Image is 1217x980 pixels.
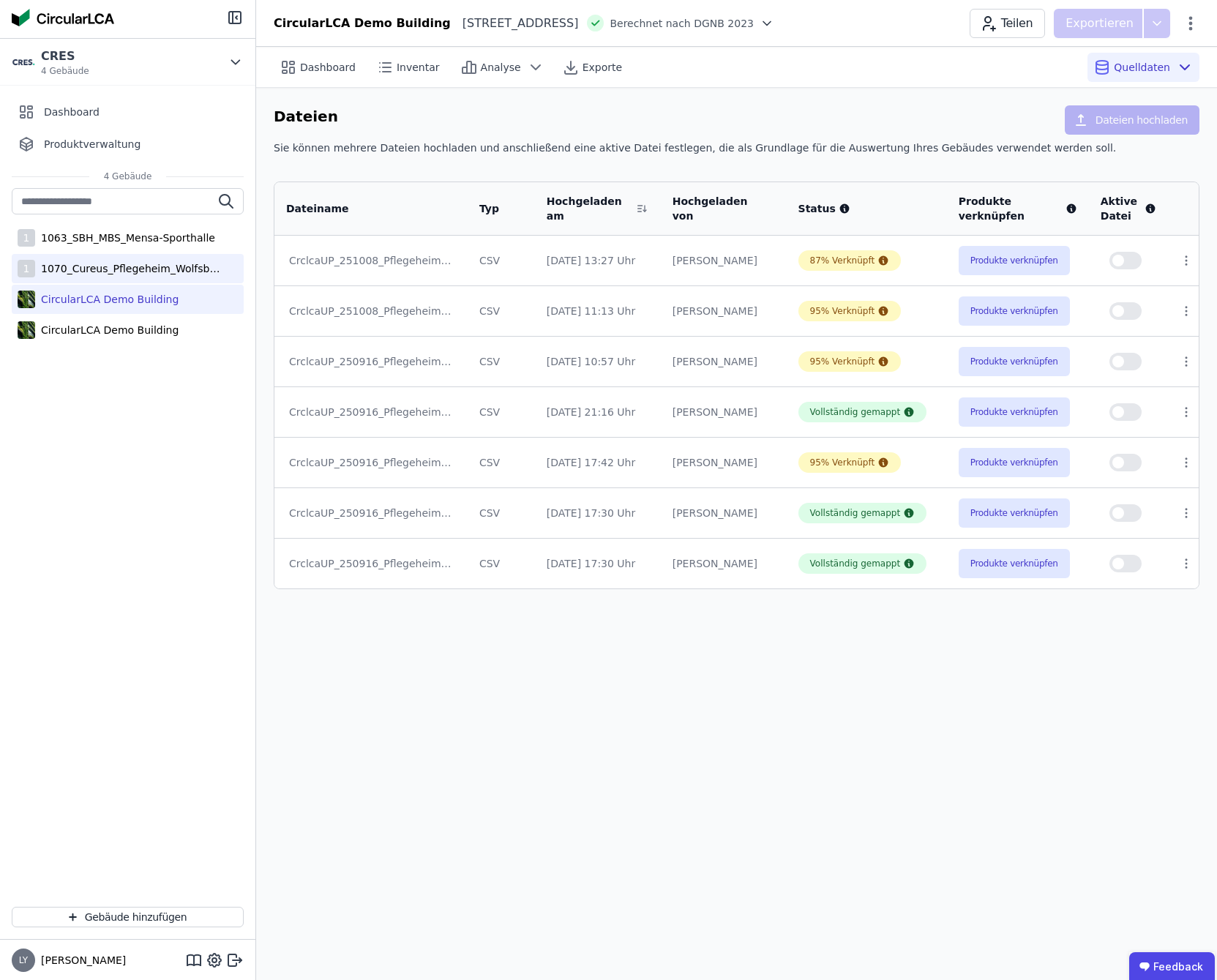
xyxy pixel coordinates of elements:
div: CSV [479,304,523,318]
div: 1063_SBH_MBS_Mensa-Sporthalle [35,231,215,245]
div: [PERSON_NAME] [673,253,775,268]
div: CrclcaUP_251008_Pflegeheim_APP_Wände_Test3.xlsx [289,304,453,318]
div: [DATE] 17:42 Uhr [547,455,649,470]
div: 1 [18,229,35,247]
div: CSV [479,506,523,520]
div: Vollständig gemappt [810,558,901,569]
div: [DATE] 10:57 Uhr [547,354,649,369]
div: CrclcaUP_251008_Pflegeheim_APP_Wände_Decken.xlsx [289,253,453,268]
div: [DATE] 11:13 Uhr [547,304,649,318]
div: 95% Verknüpft [810,457,875,468]
div: CircularLCA Demo Building [35,323,179,337]
div: CrclcaUP_250916_Pflegeheim_APH_TGA - DGNB.xlsx [289,405,453,419]
h6: Dateien [274,105,338,129]
div: Aktive Datei [1101,194,1156,223]
span: Quelldaten [1114,60,1170,75]
div: 95% Verknüpft [810,305,875,317]
p: Exportieren [1066,15,1137,32]
span: Inventar [397,60,440,75]
button: Produkte verknüpfen [959,498,1070,528]
button: Produkte verknüpfen [959,448,1070,477]
div: CrclcaUP_250916_Pflegeheim_APH_Wände-Decken(1)_with_mappings_Test.xlsx [289,354,453,369]
button: Gebäude hinzufügen [12,907,244,927]
span: Berechnet nach DGNB 2023 [610,16,754,31]
img: Concular [12,9,114,26]
div: Hochgeladen am [547,194,632,223]
div: Vollständig gemappt [810,406,901,418]
span: Analyse [481,60,521,75]
button: Produkte verknüpfen [959,397,1070,427]
button: Produkte verknüpfen [959,549,1070,578]
span: [PERSON_NAME] [35,953,126,968]
div: CSV [479,354,523,369]
span: Dashboard [44,105,100,119]
button: Produkte verknüpfen [959,296,1070,326]
div: [DATE] 13:27 Uhr [547,253,649,268]
div: [DATE] 21:16 Uhr [547,405,649,419]
img: CRES [12,51,35,74]
div: CRES [41,48,89,65]
span: Produktverwaltung [44,137,141,152]
div: [PERSON_NAME] [673,304,775,318]
div: 87% Verknüpft [810,255,875,266]
div: Vollständig gemappt [810,507,901,519]
div: [DATE] 17:30 Uhr [547,506,649,520]
div: [PERSON_NAME] [673,556,775,571]
button: Dateien hochladen [1065,105,1199,135]
button: Teilen [970,9,1045,38]
div: Hochgeladen von [673,194,757,223]
div: Typ [479,201,506,216]
div: CSV [479,556,523,571]
div: 1070_Cureus_Pflegeheim_Wolfsbüttel [35,261,225,276]
div: [DATE] 17:30 Uhr [547,556,649,571]
span: Dashboard [300,60,356,75]
span: 4 Gebäude [89,171,167,182]
div: [PERSON_NAME] [673,354,775,369]
div: CSV [479,405,523,419]
div: Produkte verknüpfen [959,194,1077,223]
div: 95% Verknüpft [810,356,875,367]
div: Sie können mehrere Dateien hochladen und anschließend eine aktive Datei festlegen, die als Grundl... [274,141,1199,167]
button: Produkte verknüpfen [959,347,1070,376]
div: CrclcaUP_250916_Pflegeheim_APH_Fenster-Türen.xlsx [289,556,453,571]
button: Produkte verknüpfen [959,246,1070,275]
img: CircularLCA Demo Building [18,288,35,311]
span: LY [19,956,28,965]
div: CrclcaUP_250916_Pflegeheim_APH_Wände-Decken(1).xlsx [289,455,453,470]
div: CircularLCA Demo Building [35,292,179,307]
div: CSV [479,253,523,268]
img: CircularLCA Demo Building [18,318,35,342]
div: [STREET_ADDRESS] [451,15,579,32]
div: CSV [479,455,523,470]
div: CrclcaUP_250916_Pflegeheim_APH_TGA.xlsx [289,506,453,520]
div: CircularLCA Demo Building [274,15,451,32]
div: Status [798,201,935,216]
div: [PERSON_NAME] [673,405,775,419]
div: [PERSON_NAME] [673,455,775,470]
div: 1 [18,260,35,277]
div: Dateiname [286,201,438,216]
div: [PERSON_NAME] [673,506,775,520]
span: 4 Gebäude [41,65,89,77]
span: Exporte [583,60,622,75]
